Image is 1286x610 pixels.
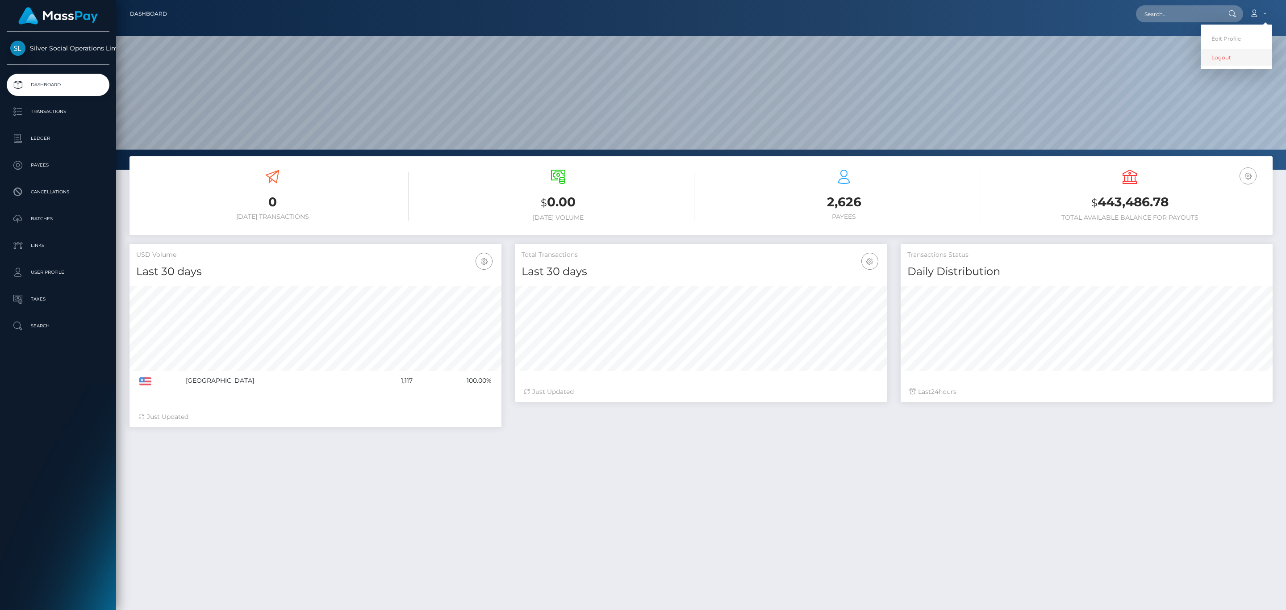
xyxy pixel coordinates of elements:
[7,234,109,257] a: Links
[10,319,106,333] p: Search
[10,78,106,92] p: Dashboard
[7,127,109,150] a: Ledger
[708,193,980,211] h3: 2,626
[7,154,109,176] a: Payees
[7,44,109,52] span: Silver Social Operations Limited
[136,264,495,280] h4: Last 30 days
[7,181,109,203] a: Cancellations
[10,41,25,56] img: Silver Social Operations Limited
[10,292,106,306] p: Taxes
[139,377,151,385] img: US.png
[10,105,106,118] p: Transactions
[994,193,1266,212] h3: 443,486.78
[130,4,167,23] a: Dashboard
[10,266,106,279] p: User Profile
[422,214,694,221] h6: [DATE] Volume
[994,214,1266,221] h6: Total Available Balance for Payouts
[522,251,880,259] h5: Total Transactions
[18,7,98,25] img: MassPay Logo
[907,251,1266,259] h5: Transactions Status
[10,132,106,145] p: Ledger
[136,213,409,221] h6: [DATE] Transactions
[422,193,694,212] h3: 0.00
[1136,5,1220,22] input: Search...
[183,371,371,391] td: [GEOGRAPHIC_DATA]
[416,371,495,391] td: 100.00%
[7,100,109,123] a: Transactions
[907,264,1266,280] h4: Daily Distribution
[7,261,109,284] a: User Profile
[10,159,106,172] p: Payees
[7,315,109,337] a: Search
[7,74,109,96] a: Dashboard
[10,212,106,226] p: Batches
[7,288,109,310] a: Taxes
[1201,49,1272,66] a: Logout
[524,387,878,397] div: Just Updated
[136,251,495,259] h5: USD Volume
[1091,196,1098,209] small: $
[522,264,880,280] h4: Last 30 days
[910,387,1264,397] div: Last hours
[541,196,547,209] small: $
[371,371,416,391] td: 1,117
[931,388,939,396] span: 24
[138,412,493,422] div: Just Updated
[136,193,409,211] h3: 0
[708,213,980,221] h6: Payees
[10,185,106,199] p: Cancellations
[10,239,106,252] p: Links
[7,208,109,230] a: Batches
[1201,30,1272,47] a: Edit Profile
